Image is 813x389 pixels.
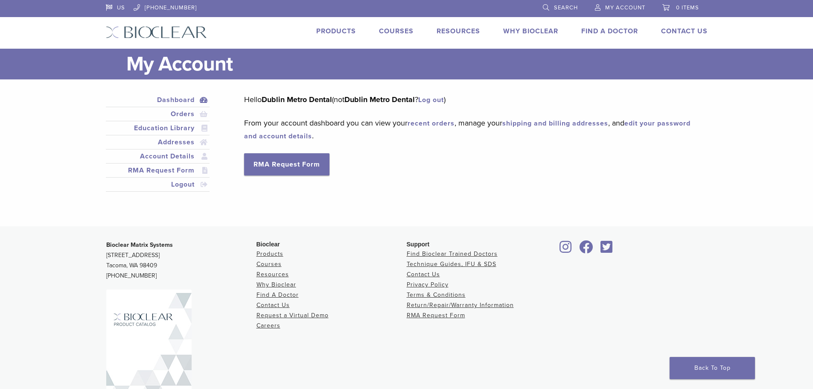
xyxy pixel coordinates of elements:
[108,123,208,133] a: Education Library
[108,179,208,190] a: Logout
[316,27,356,35] a: Products
[407,260,496,268] a: Technique Guides, IFU & SDS
[256,301,290,309] a: Contact Us
[262,95,332,104] strong: Dublin Metro Dental
[379,27,414,35] a: Courses
[256,322,280,329] a: Careers
[577,246,596,254] a: Bioclear
[407,271,440,278] a: Contact Us
[407,301,514,309] a: Return/Repair/Warranty Information
[256,241,280,248] span: Bioclear
[407,281,449,288] a: Privacy Policy
[605,4,645,11] span: My Account
[256,271,289,278] a: Resources
[418,96,444,104] a: Log out
[106,93,210,202] nav: Account pages
[126,49,708,79] h1: My Account
[256,312,329,319] a: Request a Virtual Demo
[344,95,415,104] strong: Dublin Metro Dental
[106,241,173,249] strong: Bioclear Matrix Systems
[108,151,208,161] a: Account Details
[557,246,575,254] a: Bioclear
[598,246,616,254] a: Bioclear
[108,109,208,119] a: Orders
[503,27,558,35] a: Why Bioclear
[661,27,708,35] a: Contact Us
[244,117,694,142] p: From your account dashboard you can view your , manage your , and .
[108,95,208,105] a: Dashboard
[106,26,207,38] img: Bioclear
[502,119,608,128] a: shipping and billing addresses
[256,260,282,268] a: Courses
[106,240,256,281] p: [STREET_ADDRESS] Tacoma, WA 98409 [PHONE_NUMBER]
[244,153,329,175] a: RMA Request Form
[256,281,296,288] a: Why Bioclear
[554,4,578,11] span: Search
[256,291,299,298] a: Find A Doctor
[437,27,480,35] a: Resources
[407,291,466,298] a: Terms & Conditions
[108,137,208,147] a: Addresses
[408,119,455,128] a: recent orders
[108,165,208,175] a: RMA Request Form
[244,93,694,106] p: Hello (not ? )
[581,27,638,35] a: Find A Doctor
[256,250,283,257] a: Products
[670,357,755,379] a: Back To Top
[407,250,498,257] a: Find Bioclear Trained Doctors
[407,312,465,319] a: RMA Request Form
[407,241,430,248] span: Support
[676,4,699,11] span: 0 items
